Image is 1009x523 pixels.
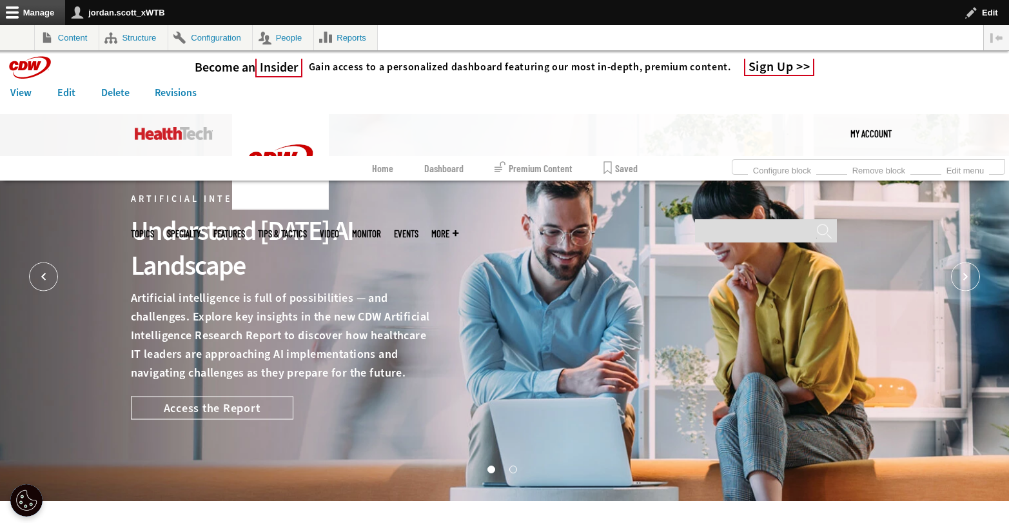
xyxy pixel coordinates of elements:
a: MonITor [352,229,381,239]
a: Remove block [847,162,910,176]
a: People [253,25,313,50]
a: Video [320,229,339,239]
button: 2 of 2 [509,466,516,472]
a: Sign Up [744,59,815,76]
a: Edit [47,83,86,103]
span: More [431,229,458,239]
a: Features [213,229,245,239]
h4: Gain access to a personalized dashboard featuring our most in-depth, premium content. [309,61,731,74]
a: Revisions [144,83,207,103]
a: Events [394,229,418,239]
span: Insider [255,59,302,77]
button: Prev [29,262,58,291]
button: Open Preferences [10,484,43,517]
a: CDW [232,199,329,213]
h3: Become an [195,59,302,75]
div: Understand [DATE] AI Landscape [131,213,430,283]
a: Saved [603,156,638,181]
a: My Account [850,114,892,153]
span: Specialty [167,229,201,239]
a: Content [35,25,99,50]
span: Topics [131,229,154,239]
button: Next [951,262,980,291]
button: Vertical orientation [984,25,1009,50]
a: Configuration [168,25,252,50]
a: Reports [314,25,378,50]
img: Home [135,127,213,140]
a: Configure block [748,162,816,176]
a: Access the Report [131,397,293,420]
a: Structure [99,25,168,50]
a: Gain access to a personalized dashboard featuring our most in-depth, premium content. [302,61,731,74]
a: Dashboard [424,156,464,181]
a: Tips & Tactics [258,229,307,239]
a: Become anInsider [195,59,302,75]
p: Artificial intelligence is full of possibilities — and challenges. Explore key insights in the ne... [131,289,430,382]
button: 1 of 2 [487,466,494,472]
a: Home [372,156,393,181]
div: User menu [850,114,892,153]
a: Edit menu [941,162,989,176]
img: Home [232,114,329,210]
div: Cookie Settings [10,484,43,517]
a: Delete [91,83,140,103]
a: Premium Content [495,156,573,181]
